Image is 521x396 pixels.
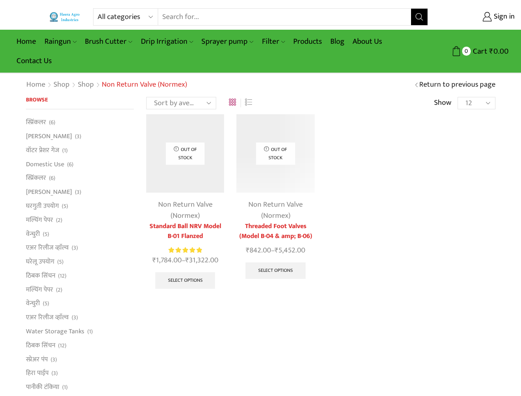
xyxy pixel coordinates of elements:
a: Return to previous page [419,80,495,90]
select: Shop order [146,97,216,109]
span: (3) [51,356,57,364]
a: Sign in [440,9,515,24]
span: (5) [43,299,49,308]
bdi: 31,322.00 [185,254,218,266]
a: ठिबक सिंचन [26,269,55,283]
span: Sign in [492,12,515,22]
a: Shop [53,80,70,90]
span: (3) [75,132,81,141]
a: हिरा पाईप [26,366,49,380]
span: (1) [62,146,68,155]
input: Search for... [158,9,411,25]
span: Show [434,98,451,108]
span: – [236,245,314,256]
span: (2) [56,216,62,224]
a: स्प्रिंकलर [26,171,46,185]
span: ₹ [489,45,493,58]
a: घरेलू उपयोग [26,255,54,269]
span: (1) [87,328,93,336]
a: Threaded Foot Valves (Model B-04 & amp; B-06) [236,222,314,241]
span: ₹ [246,244,250,257]
h1: Non Return Valve (Normex) [102,80,187,90]
a: घरगुती उपयोग [26,199,59,213]
bdi: 1,784.00 [152,254,182,266]
a: Shop [77,80,94,90]
a: Water Storage Tanks [26,325,84,339]
span: (5) [57,258,63,266]
span: ₹ [152,254,156,266]
a: Brush Cutter [81,32,136,51]
span: ₹ [275,244,278,257]
img: Standard Ball NRV Model B-01 Flanzed [146,114,224,192]
a: वेन्चुरी [26,227,40,241]
img: Non Return Valve [236,114,314,192]
a: मल्चिंग पेपर [26,283,53,297]
p: Out of stock [256,143,295,165]
div: Rated 5.00 out of 5 [168,246,202,255]
span: 0 [462,47,471,55]
a: स्प्रिंकलर [26,118,46,129]
span: – [146,255,224,266]
button: Search button [411,9,428,25]
a: [PERSON_NAME] [26,185,72,199]
span: (2) [56,286,62,294]
span: (3) [51,369,58,377]
a: स्प्रेअर पंप [26,352,48,366]
nav: Breadcrumb [26,80,187,90]
a: वॉटर प्रेशर गेज [26,143,59,157]
a: Products [289,32,326,51]
span: (12) [58,272,66,280]
p: Out of stock [166,143,205,165]
a: Non Return Valve (Normex) [158,198,213,222]
a: Contact Us [12,51,56,71]
a: 0 Cart ₹0.00 [436,44,509,59]
a: Select options for “Threaded Foot Valves (Model B-04 & amp; B-06)” [245,262,306,279]
span: Cart [471,46,487,57]
a: मल्चिंग पेपर [26,213,53,227]
bdi: 5,452.00 [275,244,305,257]
span: (5) [43,230,49,238]
a: एअर रिलीज व्हाॅल्व [26,311,69,325]
span: (6) [49,118,55,127]
a: एअर रिलीज व्हाॅल्व [26,241,69,255]
span: (3) [75,188,81,196]
span: Browse [26,95,48,104]
a: About Us [348,32,386,51]
a: Drip Irrigation [137,32,197,51]
a: वेन्चुरी [26,297,40,311]
span: (1) [62,383,68,391]
span: Rated out of 5 [168,246,202,255]
a: Home [26,80,46,90]
a: Raingun [40,32,81,51]
a: Sprayer pump [197,32,257,51]
a: Standard Ball NRV Model B-01 Flanzed [146,222,224,241]
a: Domestic Use [26,157,64,171]
a: [PERSON_NAME] [26,130,72,144]
a: पानीकी टंकिया [26,380,59,394]
a: Blog [326,32,348,51]
a: Home [12,32,40,51]
a: Select options for “Standard Ball NRV Model B-01 Flanzed” [155,272,215,289]
bdi: 0.00 [489,45,509,58]
span: (6) [67,160,73,169]
span: (5) [62,202,68,210]
a: ठिबक सिंचन [26,338,55,352]
a: Filter [258,32,289,51]
a: Non Return Valve (Normex) [248,198,303,222]
span: ₹ [185,254,189,266]
span: (3) [72,313,78,322]
span: (6) [49,174,55,182]
span: (12) [58,342,66,350]
bdi: 842.00 [246,244,271,257]
span: (3) [72,244,78,252]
